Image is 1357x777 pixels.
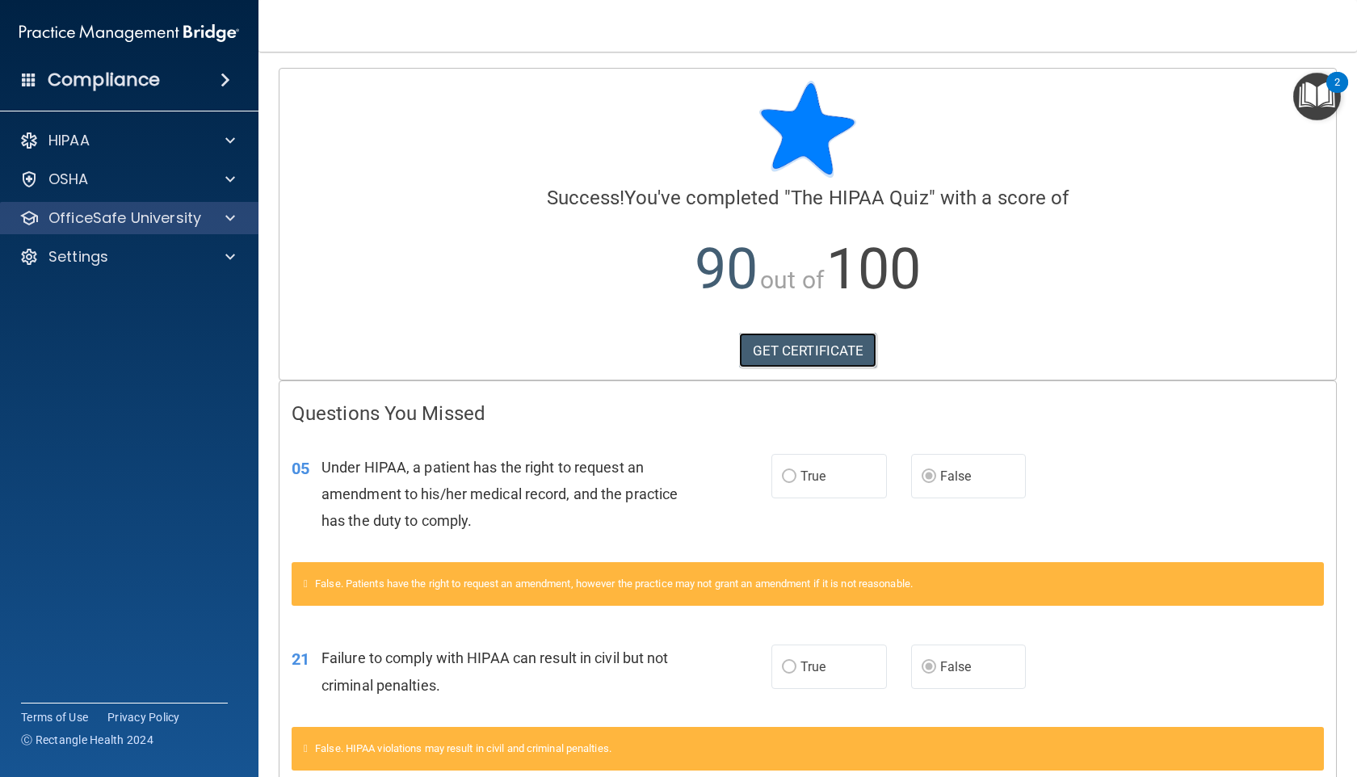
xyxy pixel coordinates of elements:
p: OfficeSafe University [48,208,201,228]
input: True [782,661,796,674]
span: 100 [826,236,921,302]
a: GET CERTIFICATE [739,333,877,368]
span: False [940,468,972,484]
img: PMB logo [19,17,239,49]
a: Settings [19,247,235,267]
p: Settings [48,247,108,267]
span: 05 [292,459,309,478]
span: False [940,659,972,674]
span: Under HIPAA, a patient has the right to request an amendment to his/her medical record, and the p... [321,459,678,529]
span: True [800,468,826,484]
span: False. HIPAA violations may result in civil and criminal penalties. [315,742,611,754]
span: 21 [292,649,309,669]
span: Success! [547,187,625,209]
a: HIPAA [19,131,235,150]
p: OSHA [48,170,89,189]
img: blue-star-rounded.9d042014.png [759,81,856,178]
a: Terms of Use [21,709,88,725]
span: The HIPAA Quiz [791,187,928,209]
input: False [922,471,936,483]
input: False [922,661,936,674]
span: out of [760,266,824,294]
span: True [800,659,826,674]
span: 90 [695,236,758,302]
a: OSHA [19,170,235,189]
span: Failure to comply with HIPAA can result in civil but not criminal penalties. [321,649,669,693]
span: False. Patients have the right to request an amendment, however the practice may not grant an ame... [315,577,913,590]
h4: Compliance [48,69,160,91]
h4: You've completed " " with a score of [292,187,1324,208]
div: 2 [1334,82,1340,103]
p: HIPAA [48,131,90,150]
input: True [782,471,796,483]
button: Open Resource Center, 2 new notifications [1293,73,1341,120]
span: Ⓒ Rectangle Health 2024 [21,732,153,748]
a: Privacy Policy [107,709,180,725]
a: OfficeSafe University [19,208,235,228]
h4: Questions You Missed [292,403,1324,424]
